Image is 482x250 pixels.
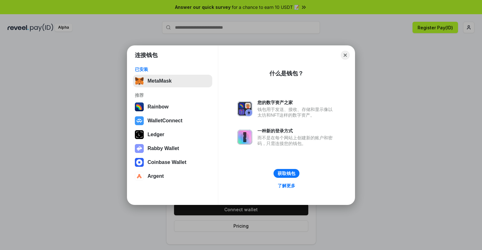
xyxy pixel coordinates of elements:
img: svg+xml,%3Csvg%20xmlns%3D%22http%3A%2F%2Fwww.w3.org%2F2000%2Fsvg%22%20fill%3D%22none%22%20viewBox... [135,144,144,153]
button: Close [341,51,350,60]
a: 了解更多 [274,182,299,190]
button: MetaMask [133,75,212,87]
div: 您的数字资产之家 [257,100,336,105]
button: Rainbow [133,101,212,113]
div: 一种新的登录方式 [257,128,336,134]
h1: 连接钱包 [135,51,158,59]
img: svg+xml,%3Csvg%20width%3D%2228%22%20height%3D%2228%22%20viewBox%3D%220%200%2028%2028%22%20fill%3D... [135,158,144,167]
div: 什么是钱包？ [269,70,304,77]
div: Ledger [148,132,164,137]
div: Argent [148,173,164,179]
button: 获取钱包 [274,169,299,178]
img: svg+xml,%3Csvg%20width%3D%22120%22%20height%3D%22120%22%20viewBox%3D%220%200%20120%20120%22%20fil... [135,102,144,111]
div: 推荐 [135,92,210,98]
img: svg+xml,%3Csvg%20fill%3D%22none%22%20height%3D%2233%22%20viewBox%3D%220%200%2035%2033%22%20width%... [135,77,144,85]
img: svg+xml,%3Csvg%20width%3D%2228%22%20height%3D%2228%22%20viewBox%3D%220%200%2028%2028%22%20fill%3D... [135,172,144,181]
button: WalletConnect [133,114,212,127]
div: 了解更多 [278,183,295,189]
div: 获取钱包 [278,171,295,176]
div: Rainbow [148,104,169,110]
button: Ledger [133,128,212,141]
img: svg+xml,%3Csvg%20xmlns%3D%22http%3A%2F%2Fwww.w3.org%2F2000%2Fsvg%22%20fill%3D%22none%22%20viewBox... [237,101,252,116]
div: Rabby Wallet [148,146,179,151]
div: WalletConnect [148,118,183,124]
div: Coinbase Wallet [148,160,186,165]
button: Coinbase Wallet [133,156,212,169]
button: Rabby Wallet [133,142,212,155]
img: svg+xml,%3Csvg%20xmlns%3D%22http%3A%2F%2Fwww.w3.org%2F2000%2Fsvg%22%20fill%3D%22none%22%20viewBox... [237,130,252,145]
div: 而不是在每个网站上创建新的账户和密码，只需连接您的钱包。 [257,135,336,146]
img: svg+xml,%3Csvg%20xmlns%3D%22http%3A%2F%2Fwww.w3.org%2F2000%2Fsvg%22%20width%3D%2228%22%20height%3... [135,130,144,139]
img: svg+xml,%3Csvg%20width%3D%2228%22%20height%3D%2228%22%20viewBox%3D%220%200%2028%2028%22%20fill%3D... [135,116,144,125]
div: 钱包用于发送、接收、存储和显示像以太坊和NFT这样的数字资产。 [257,107,336,118]
button: Argent [133,170,212,183]
div: MetaMask [148,78,172,84]
div: 已安装 [135,67,210,72]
